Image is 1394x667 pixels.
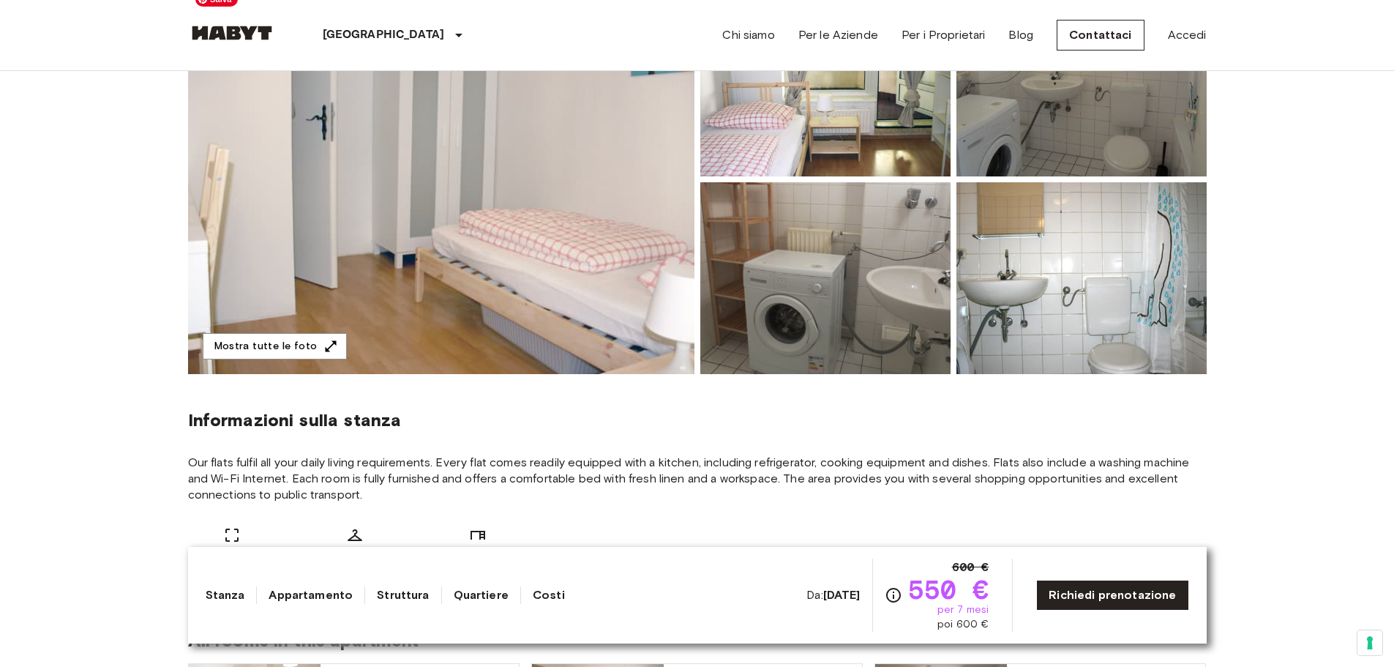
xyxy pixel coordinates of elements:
svg: Verifica i dettagli delle spese nella sezione 'Riassunto dei Costi'. Si prega di notare che gli s... [885,586,902,604]
span: Informazioni sulla stanza [188,409,1207,431]
a: Per i Proprietari [902,26,986,44]
span: 550 € [908,576,989,603]
a: Quartiere [454,586,509,604]
span: Our flats fulfil all your daily living requirements. Every flat comes readily equipped with a kit... [188,455,1207,503]
img: Habyt [188,26,276,40]
p: [GEOGRAPHIC_DATA] [323,26,445,44]
a: Per le Aziende [798,26,878,44]
img: Picture of unit DE-01-093-04M [956,182,1207,374]
a: Contattaci [1057,20,1144,51]
span: Da: [806,587,860,603]
button: Mostra tutte le foto [203,333,347,360]
a: Struttura [377,586,429,604]
span: poi 600 € [937,617,989,632]
a: Stanza [206,586,245,604]
a: Blog [1008,26,1033,44]
button: Your consent preferences for tracking technologies [1357,630,1382,655]
img: Picture of unit DE-01-093-04M [700,182,951,374]
a: Costi [533,586,565,604]
a: Appartamento [269,586,353,604]
a: Chi siamo [722,26,774,44]
span: per 7 mesi [937,603,989,617]
a: Accedi [1168,26,1207,44]
a: Richiedi prenotazione [1036,580,1188,611]
b: [DATE] [823,588,861,602]
span: 600 € [952,559,989,576]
